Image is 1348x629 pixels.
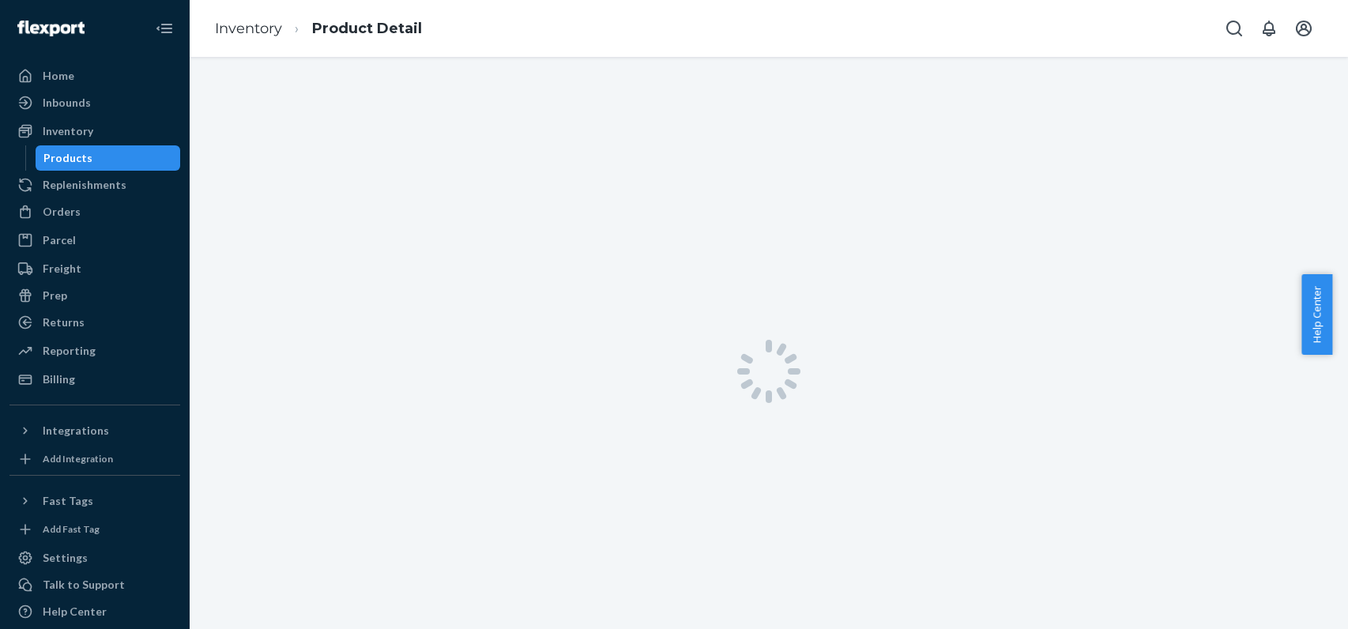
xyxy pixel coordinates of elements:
[9,228,180,253] a: Parcel
[202,6,435,52] ol: breadcrumbs
[17,21,85,36] img: Flexport logo
[43,232,76,248] div: Parcel
[43,177,126,193] div: Replenishments
[43,343,96,359] div: Reporting
[9,450,180,469] a: Add Integration
[43,68,74,84] div: Home
[9,119,180,144] a: Inventory
[9,63,180,89] a: Home
[9,256,180,281] a: Freight
[1253,13,1285,44] button: Open notifications
[9,545,180,571] a: Settings
[9,488,180,514] button: Fast Tags
[9,572,180,597] button: Talk to Support
[9,90,180,115] a: Inbounds
[43,288,67,303] div: Prep
[1218,13,1250,44] button: Open Search Box
[43,423,109,439] div: Integrations
[36,145,181,171] a: Products
[43,95,91,111] div: Inbounds
[43,314,85,330] div: Returns
[9,310,180,335] a: Returns
[43,550,88,566] div: Settings
[9,367,180,392] a: Billing
[9,338,180,363] a: Reporting
[43,204,81,220] div: Orders
[9,199,180,224] a: Orders
[215,20,282,37] a: Inventory
[1301,274,1332,355] button: Help Center
[43,493,93,509] div: Fast Tags
[43,123,93,139] div: Inventory
[43,604,107,620] div: Help Center
[1288,13,1320,44] button: Open account menu
[9,520,180,539] a: Add Fast Tag
[43,522,100,536] div: Add Fast Tag
[9,599,180,624] a: Help Center
[43,371,75,387] div: Billing
[9,172,180,198] a: Replenishments
[9,418,180,443] button: Integrations
[43,150,92,166] div: Products
[43,261,81,277] div: Freight
[43,452,113,465] div: Add Integration
[43,577,125,593] div: Talk to Support
[149,13,180,44] button: Close Navigation
[312,20,422,37] a: Product Detail
[9,283,180,308] a: Prep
